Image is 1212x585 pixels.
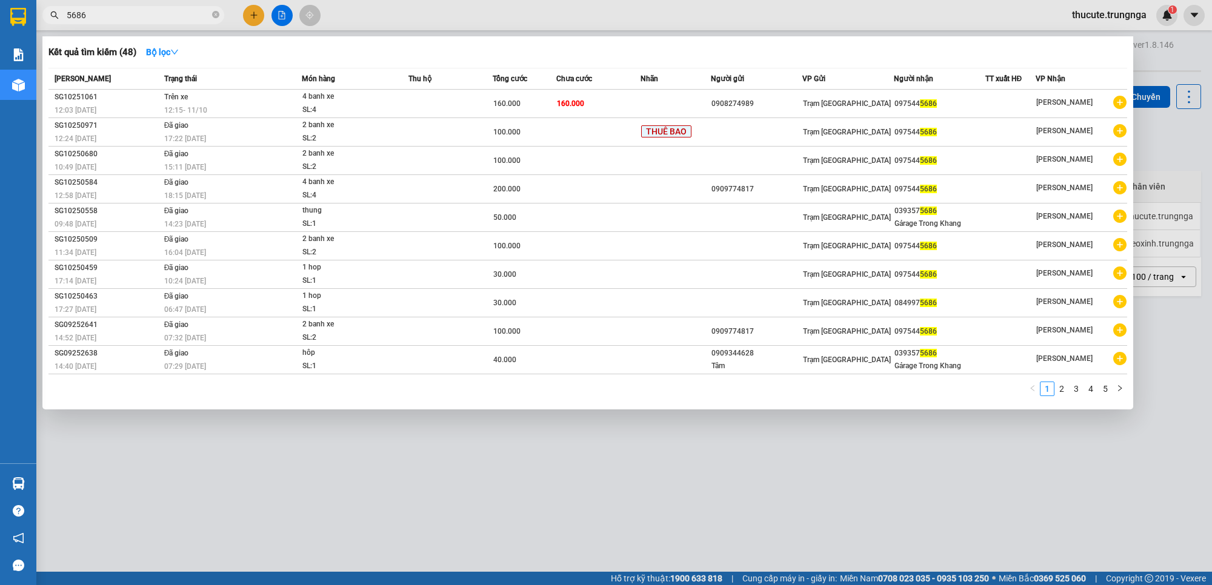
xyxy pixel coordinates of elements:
[146,47,179,57] strong: Bộ lọc
[1036,98,1093,107] span: [PERSON_NAME]
[13,532,24,544] span: notification
[55,220,96,228] span: 09:48 [DATE]
[50,11,59,19] span: search
[1116,385,1124,392] span: right
[164,74,197,83] span: Trạng thái
[493,99,521,108] span: 160.000
[803,270,891,279] span: Trạm [GEOGRAPHIC_DATA]
[711,325,802,338] div: 0909774817
[302,233,393,246] div: 2 banh xe
[1055,382,1068,395] a: 2
[55,305,96,314] span: 17:27 [DATE]
[1084,382,1098,396] li: 4
[302,360,393,373] div: SL: 1
[493,299,516,307] span: 30.000
[1036,269,1093,277] span: [PERSON_NAME]
[894,325,985,338] div: 097544
[557,99,584,108] span: 160.000
[493,156,521,165] span: 100.000
[803,156,891,165] span: Trạm [GEOGRAPHIC_DATA]
[711,74,744,83] span: Người gửi
[711,183,802,196] div: 0909774817
[302,303,393,316] div: SL: 1
[302,160,393,174] div: SL: 2
[894,97,985,110] div: 097544
[894,154,985,167] div: 097544
[803,327,891,335] span: Trạm [GEOGRAPHIC_DATA]
[12,48,25,61] img: solution-icon
[1036,297,1093,306] span: [PERSON_NAME]
[1029,385,1036,392] span: left
[803,185,891,193] span: Trạm [GEOGRAPHIC_DATA]
[803,213,891,222] span: Trạm [GEOGRAPHIC_DATA]
[894,205,985,217] div: 039357
[493,270,516,279] span: 30.000
[48,46,136,59] h3: Kết quả tìm kiếm ( 48 )
[67,8,210,22] input: Tìm tên, số ĐT hoặc mã đơn
[1036,326,1093,334] span: [PERSON_NAME]
[1036,354,1093,363] span: [PERSON_NAME]
[920,270,937,279] span: 5686
[55,277,96,285] span: 17:14 [DATE]
[803,355,891,364] span: Trạm [GEOGRAPHIC_DATA]
[985,74,1022,83] span: TT xuất HĐ
[894,217,985,230] div: Gảrage Trong Khang
[55,163,96,171] span: 10:49 [DATE]
[920,207,937,215] span: 5686
[55,191,96,200] span: 12:58 [DATE]
[164,292,189,300] span: Đã giao
[164,235,189,243] span: Đã giao
[493,128,521,136] span: 100.000
[711,97,802,110] div: 0908274989
[55,347,161,360] div: SG09252638
[1113,382,1127,396] button: right
[641,74,658,83] span: Nhãn
[920,349,937,357] span: 5686
[55,91,161,104] div: SG10251061
[164,220,206,228] span: 14:23 [DATE]
[55,74,111,83] span: [PERSON_NAME]
[920,299,937,307] span: 5686
[12,79,25,91] img: warehouse-icon
[212,10,219,21] span: close-circle
[1036,212,1093,220] span: [PERSON_NAME]
[302,104,393,117] div: SL: 4
[1084,382,1097,395] a: 4
[1113,153,1127,166] span: plus-circle
[164,362,206,371] span: 07:29 [DATE]
[302,318,393,331] div: 2 banh xe
[1041,382,1054,395] a: 1
[894,183,985,196] div: 097544
[55,233,161,246] div: SG10250509
[803,99,891,108] span: Trạm [GEOGRAPHIC_DATA]
[13,560,24,571] span: message
[894,297,985,309] div: 084997
[1113,266,1127,280] span: plus-circle
[55,119,161,132] div: SG10250971
[302,261,393,274] div: 1 hop
[1036,74,1065,83] span: VP Nhận
[302,204,393,217] div: thung
[1113,323,1127,337] span: plus-circle
[493,74,527,83] span: Tổng cước
[55,334,96,342] span: 14:52 [DATE]
[302,189,393,202] div: SL: 4
[164,320,189,329] span: Đã giao
[170,48,179,56] span: down
[1113,181,1127,194] span: plus-circle
[1025,382,1040,396] button: left
[1025,382,1040,396] li: Previous Page
[1099,382,1112,395] a: 5
[302,246,393,259] div: SL: 2
[164,163,206,171] span: 15:11 [DATE]
[920,156,937,165] span: 5686
[302,217,393,231] div: SL: 1
[55,106,96,114] span: 12:03 [DATE]
[894,268,985,281] div: 097544
[493,213,516,222] span: 50.000
[302,176,393,189] div: 4 banh xe
[164,191,206,200] span: 18:15 [DATE]
[55,205,161,217] div: SG10250558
